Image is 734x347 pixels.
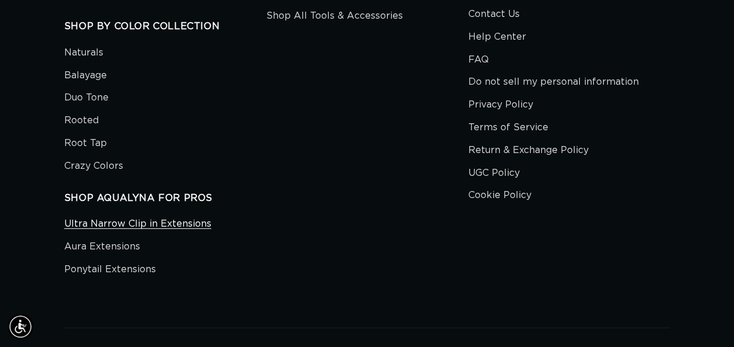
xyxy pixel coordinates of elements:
a: Duo Tone [64,86,109,109]
a: Contact Us [468,3,519,26]
a: Rooted [64,109,99,132]
a: Terms of Service [468,116,548,139]
a: Balayage [64,64,107,87]
a: UGC Policy [468,162,519,185]
a: Ultra Narrow Clip in Extensions [64,216,211,235]
a: Shop All Tools & Accessories [266,8,403,27]
a: Do not sell my personal information [468,71,638,93]
a: Crazy Colors [64,155,123,178]
a: Help Center [468,26,526,48]
a: Aura Extensions [64,235,140,258]
a: Naturals [64,44,103,64]
a: Ponytail Extensions [64,258,156,281]
a: Cookie Policy [468,184,531,207]
a: Privacy Policy [468,93,533,116]
div: Accessibility Menu [8,314,33,339]
h2: SHOP AQUALYNA FOR PROS [64,192,266,204]
a: Root Tap [64,132,107,155]
a: FAQ [468,48,488,71]
iframe: Chat Widget [676,291,734,347]
h2: SHOP BY COLOR COLLECTION [64,20,266,33]
a: Return & Exchange Policy [468,139,588,162]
